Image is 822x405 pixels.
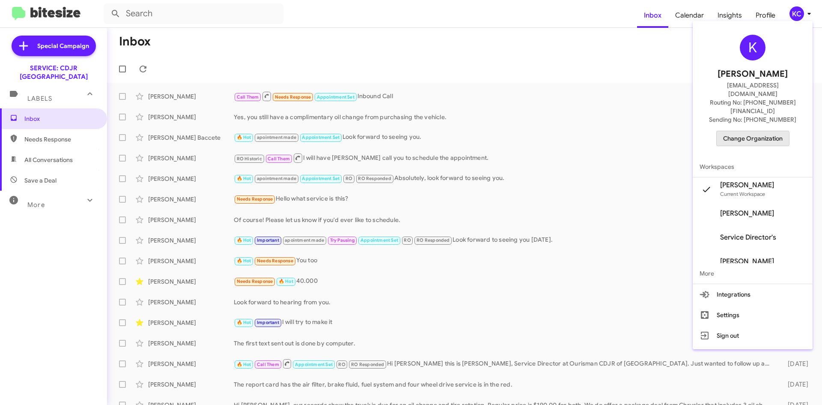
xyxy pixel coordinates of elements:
span: Workspaces [693,156,813,177]
button: Sign out [693,325,813,346]
span: Current Workspace [720,191,765,197]
span: Routing No: [PHONE_NUMBER][FINANCIAL_ID] [703,98,802,115]
span: Sending No: [PHONE_NUMBER] [709,115,796,124]
div: K [740,35,765,60]
span: [PERSON_NAME] [720,181,774,189]
span: [PERSON_NAME] [720,209,774,218]
span: Service Director's [720,233,776,242]
span: [PERSON_NAME] [720,257,774,266]
span: [EMAIL_ADDRESS][DOMAIN_NAME] [703,81,802,98]
button: Integrations [693,284,813,305]
button: Change Organization [716,131,789,146]
span: [PERSON_NAME] [718,67,788,81]
button: Settings [693,305,813,325]
span: More [693,263,813,284]
span: Change Organization [723,131,783,146]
